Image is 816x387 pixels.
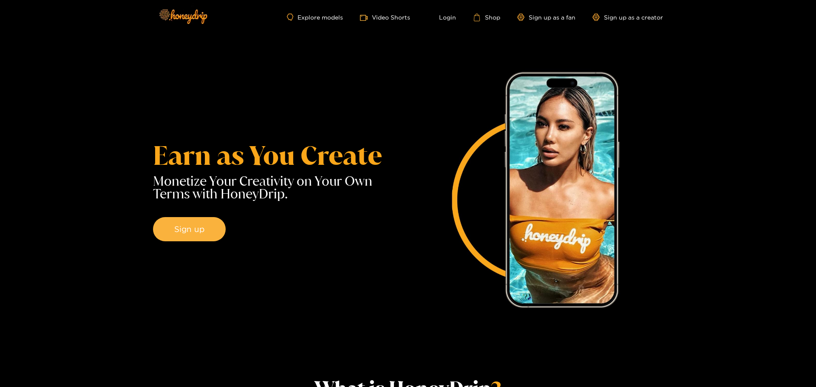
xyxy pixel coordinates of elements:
a: Video Shorts [360,13,410,22]
button: Sign up [153,217,226,242]
a: Login [427,14,456,21]
span: video-camera [360,14,372,22]
a: Shop [473,14,500,21]
a: Explore models [287,14,343,21]
h1: Earn as You Create [153,143,408,168]
p: Monetize Your Creativity on Your Own Terms with HoneyDrip. [153,175,408,200]
a: Sign up as a creator [592,14,663,21]
a: Sign up as a fan [517,14,575,21]
img: Hero Feature Image [408,65,663,319]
